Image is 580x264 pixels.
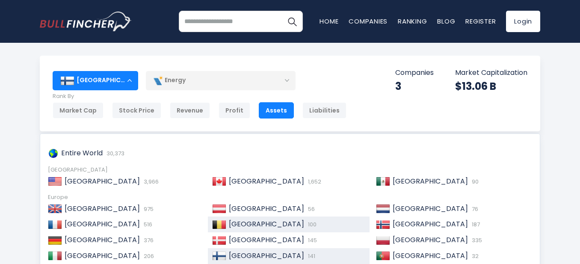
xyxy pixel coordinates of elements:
[393,235,468,245] span: [GEOGRAPHIC_DATA]
[142,236,154,244] span: 376
[302,102,346,119] div: Liabilities
[229,176,304,186] span: [GEOGRAPHIC_DATA]
[470,220,480,228] span: 187
[470,236,482,244] span: 335
[48,166,532,174] div: [GEOGRAPHIC_DATA]
[229,204,304,214] span: [GEOGRAPHIC_DATA]
[142,205,154,213] span: 975
[229,219,304,229] span: [GEOGRAPHIC_DATA]
[65,219,140,229] span: [GEOGRAPHIC_DATA]
[142,220,152,228] span: 516
[306,205,315,213] span: 56
[306,220,317,228] span: 100
[53,93,346,100] p: Rank By
[393,176,468,186] span: [GEOGRAPHIC_DATA]
[53,102,104,119] div: Market Cap
[506,11,540,32] a: Login
[393,251,468,261] span: [GEOGRAPHIC_DATA]
[146,71,296,90] div: Energy
[306,236,317,244] span: 145
[349,17,388,26] a: Companies
[470,178,479,186] span: 90
[229,235,304,245] span: [GEOGRAPHIC_DATA]
[470,252,479,260] span: 32
[40,12,132,31] img: bullfincher logo
[393,204,468,214] span: [GEOGRAPHIC_DATA]
[395,68,434,77] p: Companies
[470,205,478,213] span: 76
[40,12,132,31] a: Go to homepage
[65,251,140,261] span: [GEOGRAPHIC_DATA]
[65,204,140,214] span: [GEOGRAPHIC_DATA]
[393,219,468,229] span: [GEOGRAPHIC_DATA]
[61,148,103,158] span: Entire World
[320,17,338,26] a: Home
[65,235,140,245] span: [GEOGRAPHIC_DATA]
[48,194,532,201] div: Europe
[229,251,304,261] span: [GEOGRAPHIC_DATA]
[142,178,159,186] span: 3,966
[437,17,455,26] a: Blog
[142,252,154,260] span: 206
[306,178,321,186] span: 1,652
[170,102,210,119] div: Revenue
[465,17,496,26] a: Register
[455,68,527,77] p: Market Capitalization
[53,71,138,90] div: [GEOGRAPHIC_DATA]
[398,17,427,26] a: Ranking
[455,80,527,93] div: $13.06 B
[112,102,161,119] div: Stock Price
[259,102,294,119] div: Assets
[219,102,250,119] div: Profit
[395,80,434,93] div: 3
[104,149,124,157] span: 30,373
[65,176,140,186] span: [GEOGRAPHIC_DATA]
[281,11,303,32] button: Search
[306,252,315,260] span: 141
